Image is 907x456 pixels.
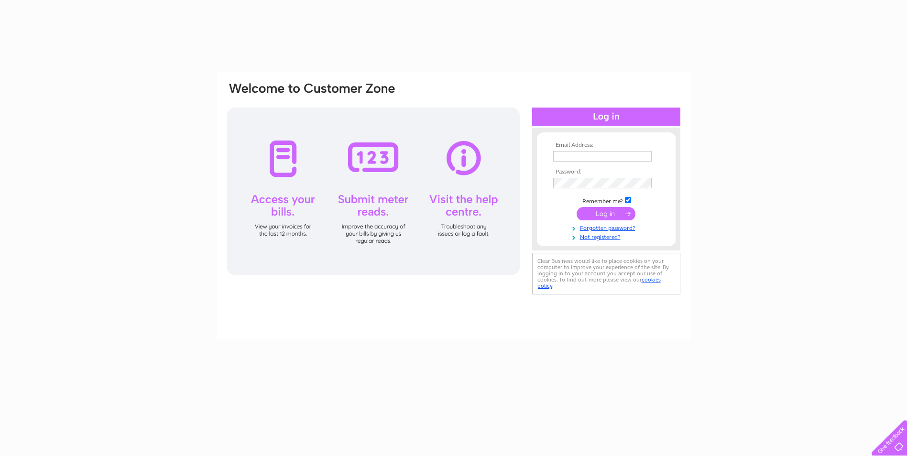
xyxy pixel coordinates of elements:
[551,195,662,205] td: Remember me?
[577,207,635,220] input: Submit
[553,232,662,241] a: Not registered?
[553,223,662,232] a: Forgotten password?
[537,276,661,289] a: cookies policy
[532,253,680,294] div: Clear Business would like to place cookies on your computer to improve your experience of the sit...
[551,142,662,149] th: Email Address:
[551,169,662,175] th: Password:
